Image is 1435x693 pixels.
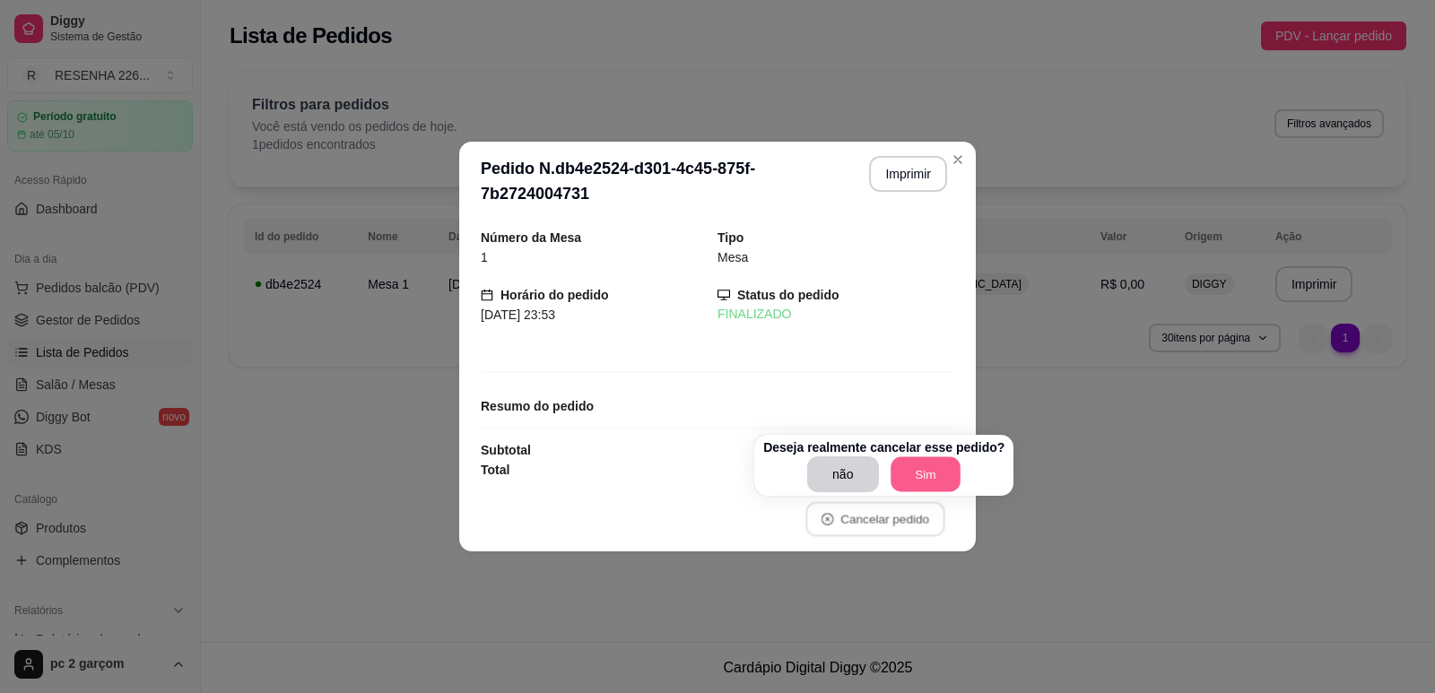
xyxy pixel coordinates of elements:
[717,250,748,264] span: Mesa
[807,456,879,492] button: não
[822,513,834,525] span: close-circle
[763,438,1004,456] p: Deseja realmente cancelar esse pedido?
[481,230,581,245] strong: Número da Mesa
[481,463,509,477] strong: Total
[717,289,730,301] span: desktop
[737,288,839,302] strong: Status do pedido
[805,502,944,537] button: close-circleCancelar pedido
[481,443,531,457] strong: Subtotal
[481,156,855,206] h3: Pedido N. db4e2524-d301-4c45-875f-7b2724004731
[869,156,947,192] button: Imprimir
[481,289,493,301] span: calendar
[481,399,594,413] strong: Resumo do pedido
[944,145,972,174] button: Close
[481,308,555,322] span: [DATE] 23:53
[891,457,961,492] button: Sim
[481,250,488,264] span: 1
[717,230,744,245] strong: Tipo
[717,305,954,324] div: FINALIZADO
[500,288,609,302] strong: Horário do pedido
